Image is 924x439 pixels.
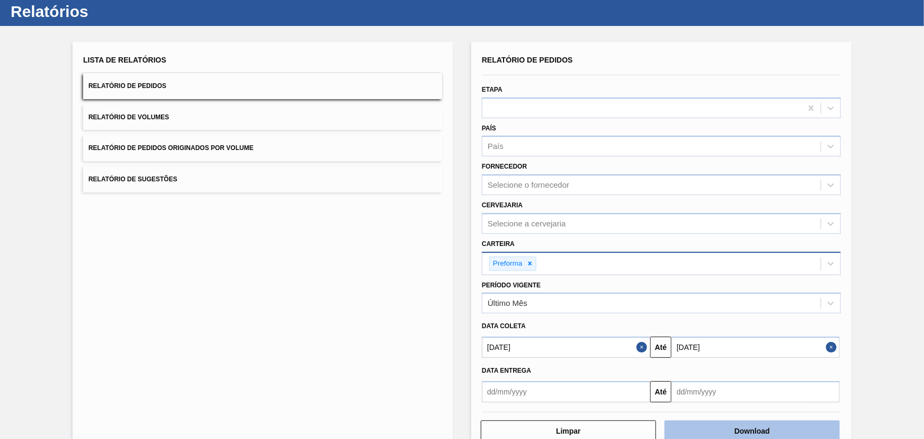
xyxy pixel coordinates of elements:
[83,166,442,192] button: Relatório de Sugestões
[482,240,515,248] label: Carteira
[636,337,650,358] button: Close
[482,163,527,170] label: Fornecedor
[488,181,569,190] div: Selecione o fornecedor
[482,367,531,374] span: Data entrega
[482,282,541,289] label: Período Vigente
[83,135,442,161] button: Relatório de Pedidos Originados por Volume
[83,56,166,64] span: Lista de Relatórios
[482,201,523,209] label: Cervejaria
[83,73,442,99] button: Relatório de Pedidos
[490,257,524,270] div: Preforma
[88,144,254,152] span: Relatório de Pedidos Originados por Volume
[488,219,566,228] div: Selecione a cervejaria
[482,381,650,402] input: dd/mm/yyyy
[482,322,526,330] span: Data coleta
[826,337,840,358] button: Close
[482,86,503,93] label: Etapa
[83,104,442,130] button: Relatório de Volumes
[650,337,671,358] button: Até
[88,82,166,90] span: Relatório de Pedidos
[88,175,177,183] span: Relatório de Sugestões
[88,113,169,121] span: Relatório de Volumes
[11,5,199,17] h1: Relatórios
[488,299,527,308] div: Último Mês
[650,381,671,402] button: Até
[482,56,573,64] span: Relatório de Pedidos
[671,381,840,402] input: dd/mm/yyyy
[488,142,504,151] div: País
[671,337,840,358] input: dd/mm/yyyy
[482,125,496,132] label: País
[482,337,650,358] input: dd/mm/yyyy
